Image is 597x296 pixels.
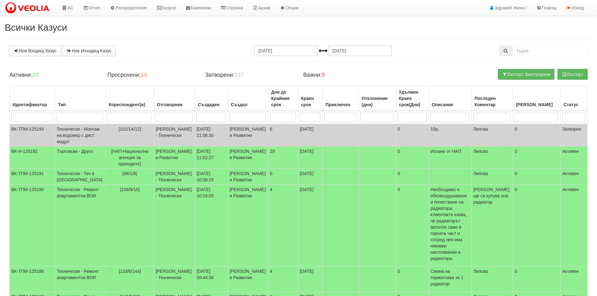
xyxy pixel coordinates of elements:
[195,124,228,147] td: [DATE] 11:06:30
[322,72,325,78] b: 0
[55,185,106,267] td: Технически - Ремонт апартаментна ВОИ
[298,267,322,292] td: [DATE]
[10,124,55,147] td: ВК-ТПМ-125193
[9,72,98,78] h4: Активни:
[396,169,429,185] td: 0
[9,45,61,56] a: Нов Входящ Казус
[513,124,561,147] td: 0
[11,100,53,109] div: Идентификатор
[512,45,588,56] input: Търсене по Идентификатор, Бл/Вх/Ап, Тип, Описание, Моб. Номер, Имейл, Файл, Коментар,
[324,100,357,109] div: Приключен
[561,169,588,185] td: Активен
[473,149,488,154] span: Липсва
[228,169,268,185] td: [PERSON_NAME] и Развитие
[195,267,228,292] td: [DATE] 09:44:36
[10,267,55,292] td: ВК-ТПМ-125188
[300,94,321,109] div: Краен срок
[561,86,588,111] th: Статус: No sort applied, activate to apply an ascending sort
[431,186,470,262] p: Необходимо е обезвъздушаване и почистване на радиатора, клиентакта казва, че радиаторът затопля с...
[396,124,429,147] td: 0
[431,148,470,154] p: Искане от НАП
[396,86,429,111] th: Удължен Краен срок(Дни): No sort applied, activate to apply an ascending sort
[154,169,195,185] td: [PERSON_NAME] - Технически
[228,124,268,147] td: [PERSON_NAME] и Развитие
[513,185,561,267] td: 0
[431,126,470,132] p: 1бр,
[10,147,55,169] td: ВК-И-125192
[561,147,588,169] td: Активен
[140,72,147,78] b: 14
[360,94,394,109] div: Отклонение (дни)
[195,169,228,185] td: [DATE] 10:36:19
[230,100,267,109] div: Създал
[154,124,195,147] td: [PERSON_NAME] - Технически
[396,267,429,292] td: 0
[303,72,391,78] h4: Важни:
[118,127,141,132] span: [101/1А/12]
[431,268,470,287] p: Смяна на термоглава за 1 радиатор
[55,147,106,169] td: Търговски - Друго
[473,269,488,274] span: Липсва
[498,69,554,80] button: Експорт филтрирани
[473,127,488,132] span: Липсва
[195,86,228,111] th: Създаден: No sort applied, activate to apply an ascending sort
[473,171,488,176] span: Липсва
[205,72,294,78] h4: Затворени:
[561,124,588,147] td: Затворен
[228,185,268,267] td: [PERSON_NAME] и Развитие
[106,86,154,111] th: Кореспондент(и): No sort applied, activate to apply an ascending sort
[513,267,561,292] td: 0
[154,267,195,292] td: [PERSON_NAME] - Технически
[10,169,55,185] td: ВК-ТПМ-125191
[268,86,298,111] th: Дни до Крайния срок: No sort applied, activate to apply an ascending sort
[270,269,272,274] span: 4
[431,100,470,109] div: Описание
[359,86,396,111] th: Отклонение (дни): No sort applied, activate to apply an ascending sort
[398,88,427,109] div: Удължен Краен срок(Дни)
[473,94,511,109] div: Последен Коментар
[270,187,272,192] span: 4
[195,147,228,169] td: [DATE] 11:02:27
[55,86,106,111] th: Тип: No sort applied, activate to apply an ascending sort
[119,269,141,274] span: [133/6/144]
[473,187,509,205] span: [PERSON_NAME] ще си купува нов радиатор
[32,72,39,78] b: 24
[195,185,228,267] td: [DATE] 10:16:05
[154,147,195,169] td: [PERSON_NAME] и Развитие
[107,72,196,78] h4: Просрочени:
[55,124,106,147] td: Технически - Монтаж на водомер с дист. модул
[123,171,137,176] span: [48/1/8]
[298,124,322,147] td: [DATE]
[228,267,268,292] td: [PERSON_NAME] и Развитие
[561,185,588,267] td: Активен
[5,2,52,15] img: VeoliaLogo.png
[10,86,55,111] th: Идентификатор: No sort applied, activate to apply an ascending sort
[10,185,55,267] td: ВК-ТПМ-125190
[62,45,116,56] a: Нов Изходящ Казус
[120,187,139,192] span: [106/9/10]
[298,169,322,185] td: [DATE]
[562,100,586,109] div: Статус
[558,69,588,80] button: Експорт
[429,86,471,111] th: Описание: No sort applied, activate to apply an ascending sort
[228,147,268,169] td: [PERSON_NAME] и Развитие
[513,86,561,111] th: Брой Файлове: No sort applied, activate to apply an ascending sort
[156,100,193,109] div: Отговорник
[5,22,592,33] h2: Всички Казуси
[57,100,104,109] div: Тип
[472,86,513,111] th: Последен Коментар: No sort applied, activate to apply an ascending sort
[270,171,272,176] span: 0
[298,185,322,267] td: [DATE]
[234,72,244,78] b: 137
[55,267,106,292] td: Технически - Ремонт апартаментна ВОИ
[111,149,149,166] span: [НАП-Национална агенция за приходите]
[561,267,588,292] td: Активен
[228,86,268,111] th: Създал: No sort applied, activate to apply an ascending sort
[515,100,559,109] div: [PERSON_NAME]
[270,88,296,109] div: Дни до Крайния срок
[270,127,272,132] span: 6
[55,169,106,185] td: Технически - Теч в [GEOGRAPHIC_DATA]
[322,86,359,111] th: Приключен: No sort applied, activate to apply an ascending sort
[298,147,322,169] td: [DATE]
[513,147,561,169] td: 2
